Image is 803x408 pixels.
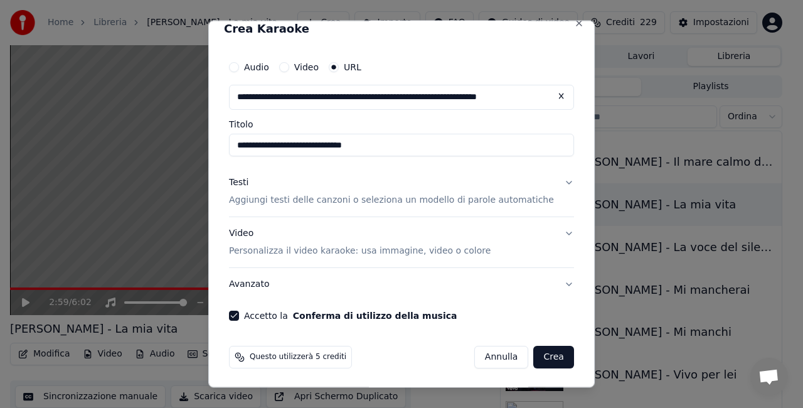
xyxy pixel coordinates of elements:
div: Video [229,227,491,257]
p: Aggiungi testi delle canzoni o seleziona un modello di parole automatiche [229,193,554,206]
label: URL [344,63,361,72]
button: Avanzato [229,267,574,300]
label: Video [294,63,319,72]
div: Testi [229,176,248,189]
button: TestiAggiungi testi delle canzoni o seleziona un modello di parole automatiche [229,166,574,217]
label: Titolo [229,120,574,129]
span: Questo utilizzerà 5 crediti [250,352,346,362]
label: Audio [244,63,269,72]
button: Annulla [474,345,529,368]
button: VideoPersonalizza il video karaoke: usa immagine, video o colore [229,217,574,267]
label: Accetto la [244,311,457,319]
p: Personalizza il video karaoke: usa immagine, video o colore [229,244,491,257]
button: Accetto la [293,311,457,319]
h2: Crea Karaoke [224,23,579,35]
button: Crea [534,345,574,368]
